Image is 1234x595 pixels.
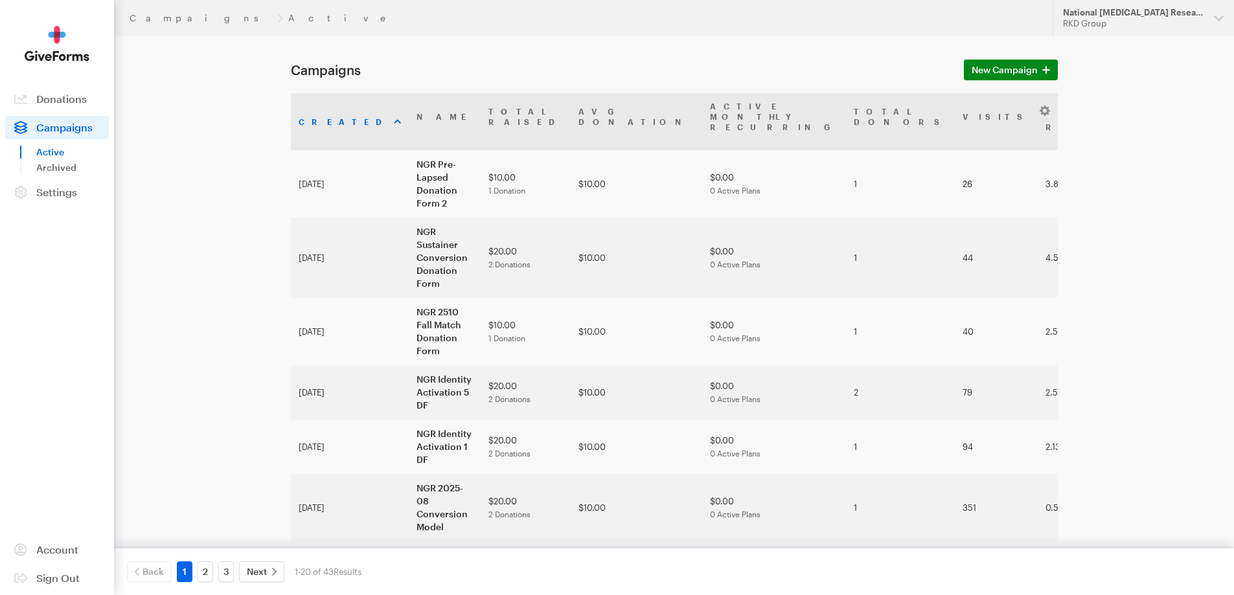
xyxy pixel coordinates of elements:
[571,298,702,365] td: $10.00
[5,567,109,590] a: Sign Out
[36,121,93,133] span: Campaigns
[36,93,87,105] span: Donations
[409,474,481,541] td: NGR 2025-08 Conversion Model
[1063,18,1204,29] div: RKD Group
[291,150,409,218] td: [DATE]
[5,87,109,111] a: Donations
[964,60,1058,80] a: New Campaign
[481,474,571,541] td: $20.00
[1038,150,1121,218] td: 3.85%
[846,365,955,420] td: 2
[481,298,571,365] td: $10.00
[846,474,955,541] td: 1
[25,26,89,62] img: GiveForms
[130,13,273,23] a: Campaigns
[702,420,846,474] td: $0.00
[481,93,571,150] th: TotalRaised: activate to sort column ascending
[702,93,846,150] th: Active MonthlyRecurring: activate to sort column ascending
[702,218,846,298] td: $0.00
[247,564,267,579] span: Next
[1038,420,1121,474] td: 2.13%
[488,186,525,195] span: 1 Donation
[488,510,531,519] span: 2 Donations
[955,298,1038,365] td: 40
[846,150,955,218] td: 1
[710,510,760,519] span: 0 Active Plans
[571,420,702,474] td: $10.00
[488,449,531,458] span: 2 Donations
[481,365,571,420] td: $20.00
[1038,298,1121,365] td: 2.50%
[710,333,760,342] span: 0 Active Plans
[291,420,409,474] td: [DATE]
[1038,218,1121,298] td: 4.55%
[955,218,1038,298] td: 44
[481,420,571,474] td: $20.00
[702,150,846,218] td: $0.00
[1038,365,1121,420] td: 2.53%
[5,116,109,139] a: Campaigns
[846,298,955,365] td: 1
[846,420,955,474] td: 1
[955,150,1038,218] td: 26
[36,543,78,556] span: Account
[481,218,571,298] td: $20.00
[955,93,1038,150] th: Visits: activate to sort column ascending
[846,93,955,150] th: TotalDonors: activate to sort column ascending
[702,298,846,365] td: $0.00
[291,62,948,78] h1: Campaigns
[488,333,525,342] span: 1 Donation
[571,474,702,541] td: $10.00
[702,365,846,420] td: $0.00
[291,93,409,150] th: Created: activate to sort column ascending
[291,218,409,298] td: [DATE]
[846,218,955,298] td: 1
[972,62,1038,78] span: New Campaign
[291,298,409,365] td: [DATE]
[481,150,571,218] td: $10.00
[291,474,409,541] td: [DATE]
[955,365,1038,420] td: 79
[5,538,109,561] a: Account
[409,298,481,365] td: NGR 2510 Fall Match Donation Form
[571,93,702,150] th: AvgDonation: activate to sort column ascending
[291,365,409,420] td: [DATE]
[488,394,531,403] span: 2 Donations
[409,93,481,150] th: Name: activate to sort column ascending
[1038,93,1121,150] th: Conv. Rate: activate to sort column ascending
[409,150,481,218] td: NGR Pre-Lapsed Donation Form 2
[239,561,284,582] a: Next
[955,474,1038,541] td: 351
[334,567,361,577] span: Results
[36,572,80,584] span: Sign Out
[710,449,760,458] span: 0 Active Plans
[198,561,213,582] a: 2
[409,365,481,420] td: NGR Identity Activation 5 DF
[5,181,109,204] a: Settings
[409,218,481,298] td: NGR Sustainer Conversion Donation Form
[571,150,702,218] td: $10.00
[702,474,846,541] td: $0.00
[1038,474,1121,541] td: 0.57%
[710,394,760,403] span: 0 Active Plans
[295,561,361,582] div: 1-20 of 43
[409,420,481,474] td: NGR Identity Activation 1 DF
[571,365,702,420] td: $10.00
[36,160,109,175] a: Archived
[571,218,702,298] td: $10.00
[1063,7,1204,18] div: National [MEDICAL_DATA] Research
[36,186,77,198] span: Settings
[218,561,234,582] a: 3
[710,260,760,269] span: 0 Active Plans
[36,144,109,160] a: Active
[488,260,531,269] span: 2 Donations
[955,420,1038,474] td: 94
[710,186,760,195] span: 0 Active Plans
